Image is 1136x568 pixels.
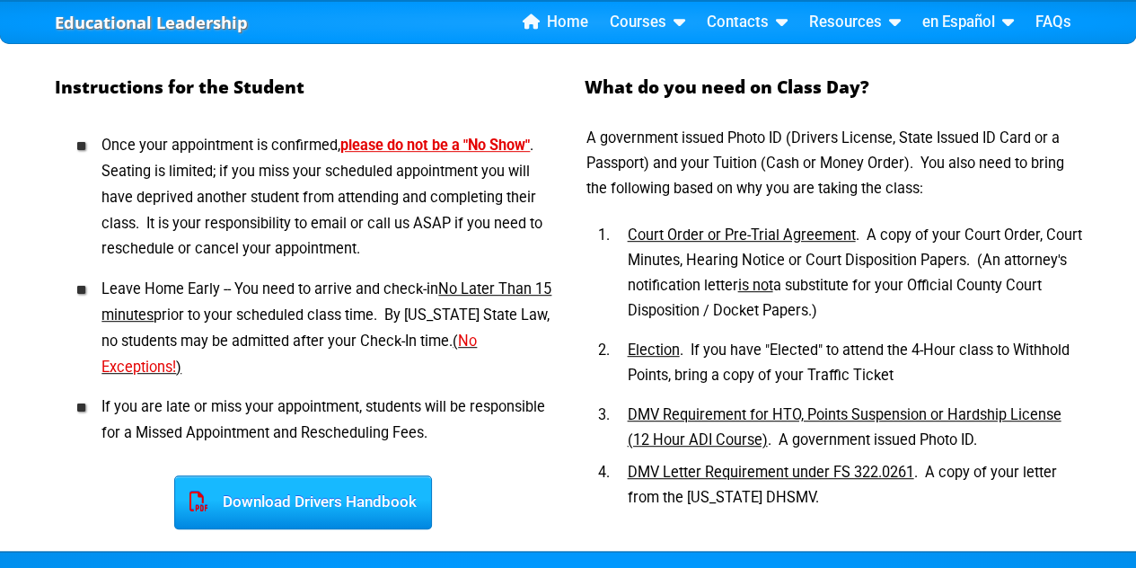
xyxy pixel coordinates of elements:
li: . If you have "Elected" to attend the 4-Hour class to Withhold Points, bring a copy of your Traff... [613,331,1082,395]
li: If you are late or miss your appointment, students will be responsible for a Missed Appointment a... [84,387,552,454]
h3: Instructions for the Student [55,62,552,112]
li: Once your appointment is confirmed, . Seating is limited; if you miss your scheduled appointment ... [84,126,552,270]
u: ( ) [101,333,477,376]
li: Leave Home Early -- You need to arrive and check-in prior to your scheduled class time. By [US_ST... [84,270,552,387]
span: No Exceptions! [101,333,477,376]
u: DMV Requirement for HTO, Points Suspension or Hardship License (12 Hour ADI Course) [628,406,1061,448]
h3: What do you need on Class Day? [585,62,1082,112]
p: A government issued Photo ID (Drivers License, State Issued ID Card or a Passport) and your Tuiti... [585,126,1082,201]
li: . A copy of your Court Order, Court Minutes, Hearing Notice or Court Disposition Papers. (An atto... [613,216,1082,331]
a: Resources [802,9,908,36]
u: Election [628,342,680,359]
a: Educational Leadership [55,8,248,38]
a: en Español [915,9,1021,36]
a: FAQs [1028,9,1079,36]
u: Court Order or Pre-Trial Agreement [628,226,856,244]
a: Download Drivers Handbook [174,493,432,510]
a: Home [515,9,595,36]
li: . A copy of your letter from the [US_STATE] DHSMV. [613,460,1082,510]
a: Contacts [700,9,795,36]
li: . A government issued Photo ID. [613,395,1082,460]
u: is not [738,277,773,294]
div: Download Drivers Handbook [174,475,432,529]
u: please do not be a "No Show" [340,137,530,154]
a: Courses [603,9,692,36]
u: DMV Letter Requirement under FS 322.0261 [628,464,914,481]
